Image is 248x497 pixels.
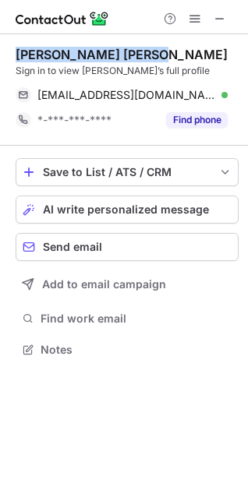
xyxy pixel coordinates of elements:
[16,308,239,330] button: Find work email
[16,64,239,78] div: Sign in to view [PERSON_NAME]’s full profile
[16,339,239,361] button: Notes
[37,88,216,102] span: [EMAIL_ADDRESS][DOMAIN_NAME]
[16,47,228,62] div: [PERSON_NAME] [PERSON_NAME]
[43,241,102,253] span: Send email
[16,158,239,186] button: save-profile-one-click
[166,112,228,128] button: Reveal Button
[43,166,211,178] div: Save to List / ATS / CRM
[16,270,239,298] button: Add to email campaign
[43,203,209,216] span: AI write personalized message
[16,9,109,28] img: ContactOut v5.3.10
[16,196,239,224] button: AI write personalized message
[41,343,232,357] span: Notes
[41,312,232,326] span: Find work email
[42,278,166,291] span: Add to email campaign
[16,233,239,261] button: Send email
